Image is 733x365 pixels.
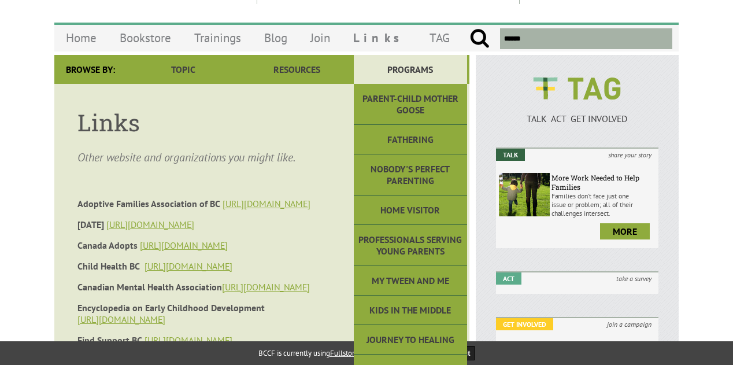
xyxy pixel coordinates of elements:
a: Topic [127,55,240,84]
a: [URL][DOMAIN_NAME] [106,219,194,230]
a: [URL][DOMAIN_NAME] [223,198,310,209]
a: Programs [354,55,467,84]
h1: Links [77,107,446,138]
input: Submit [469,28,490,49]
strong: Child Health BC [77,260,140,272]
strong: [DATE] [77,219,104,230]
a: Links [342,24,418,51]
a: Blog [253,24,299,51]
a: Kids in the Middle [354,296,467,325]
a: Home Visitor [354,196,467,225]
a: Resources [240,55,353,84]
em: Act [496,272,521,285]
a: Fathering [354,125,467,154]
a: Bookstore [108,24,183,51]
img: BCCF's TAG Logo [525,67,629,110]
a: more [600,223,650,239]
a: TAG [418,24,461,51]
a: [URL][DOMAIN_NAME] [77,314,165,325]
a: Home [54,24,108,51]
div: Browse By: [54,55,127,84]
em: Get Involved [496,318,553,330]
a: [URL][DOMAIN_NAME] [145,260,232,272]
strong: Adoptive Families Association of BC [77,198,220,209]
p: TALK ACT GET INVOLVED [496,113,658,124]
a: Nobody's Perfect Parenting [354,154,467,196]
p: Other website and organizations you might like. [77,149,446,165]
h6: More Work Needed to Help Families [551,173,656,191]
a: My Tween and Me [354,266,467,296]
strong: Encyclopedia on Early Childhood Development [77,302,265,314]
strong: Canada Adopts [77,239,138,251]
em: Talk [496,149,525,161]
a: TALK ACT GET INVOLVED [496,101,658,124]
i: take a survey [609,272,658,285]
a: [URL][DOMAIN_NAME] [222,281,310,293]
p: Families don’t face just one issue or problem; all of their challenges intersect. [551,191,656,217]
a: [URL][DOMAIN_NAME] [145,334,232,346]
a: Join [299,24,342,51]
strong: Find Support BC [77,334,142,346]
a: Trainings [183,24,253,51]
i: share your story [601,149,658,161]
i: join a campaign [600,318,658,330]
a: Journey to Healing [354,325,467,355]
a: Fullstory [330,348,358,358]
a: Parent-Child Mother Goose [354,84,467,125]
a: [URL][DOMAIN_NAME] [140,239,228,251]
strong: Canadian Mental Health Association [77,281,222,293]
a: Professionals Serving Young Parents [354,225,467,266]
